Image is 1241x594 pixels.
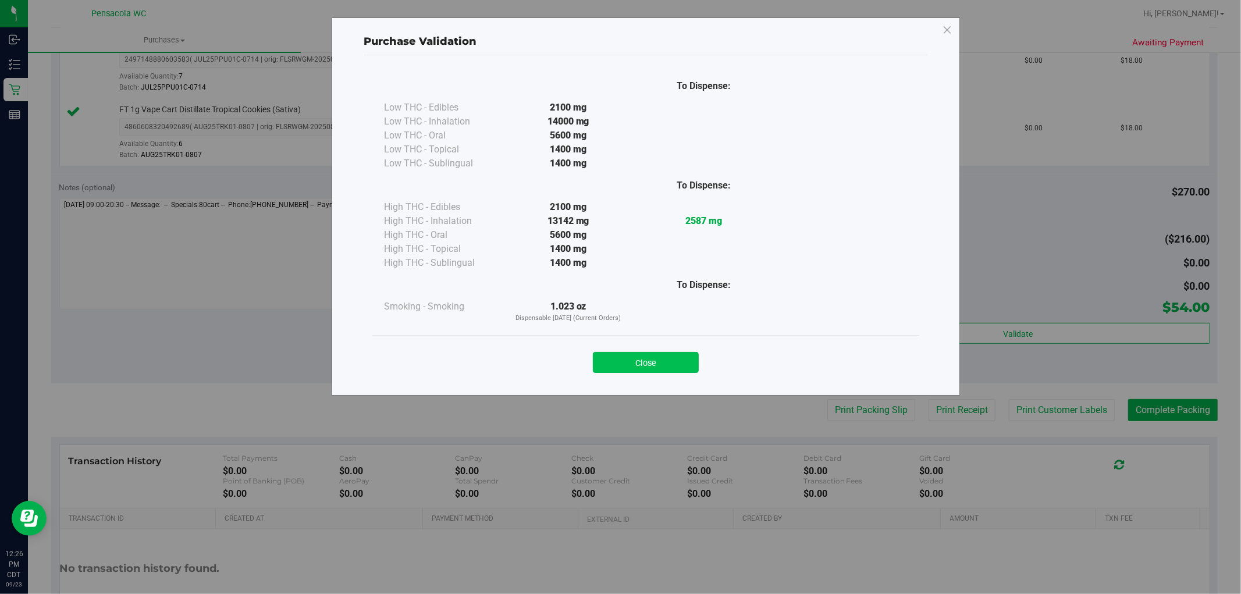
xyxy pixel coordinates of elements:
div: To Dispense: [636,79,771,93]
button: Close [593,352,699,373]
div: 2100 mg [500,200,636,214]
div: High THC - Sublingual [384,256,500,270]
div: High THC - Edibles [384,200,500,214]
div: 1.023 oz [500,300,636,323]
div: 1400 mg [500,143,636,156]
strong: 2587 mg [685,215,722,226]
div: Low THC - Oral [384,129,500,143]
div: To Dispense: [636,179,771,193]
div: 1400 mg [500,242,636,256]
div: 1400 mg [500,156,636,170]
div: High THC - Inhalation [384,214,500,228]
span: Purchase Validation [364,35,477,48]
div: 13142 mg [500,214,636,228]
div: 14000 mg [500,115,636,129]
div: Smoking - Smoking [384,300,500,314]
div: 5600 mg [500,129,636,143]
div: Low THC - Topical [384,143,500,156]
p: Dispensable [DATE] (Current Orders) [500,314,636,323]
div: High THC - Oral [384,228,500,242]
div: High THC - Topical [384,242,500,256]
div: Low THC - Inhalation [384,115,500,129]
div: Low THC - Sublingual [384,156,500,170]
div: 5600 mg [500,228,636,242]
div: To Dispense: [636,278,771,292]
iframe: Resource center [12,501,47,536]
div: 2100 mg [500,101,636,115]
div: 1400 mg [500,256,636,270]
div: Low THC - Edibles [384,101,500,115]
